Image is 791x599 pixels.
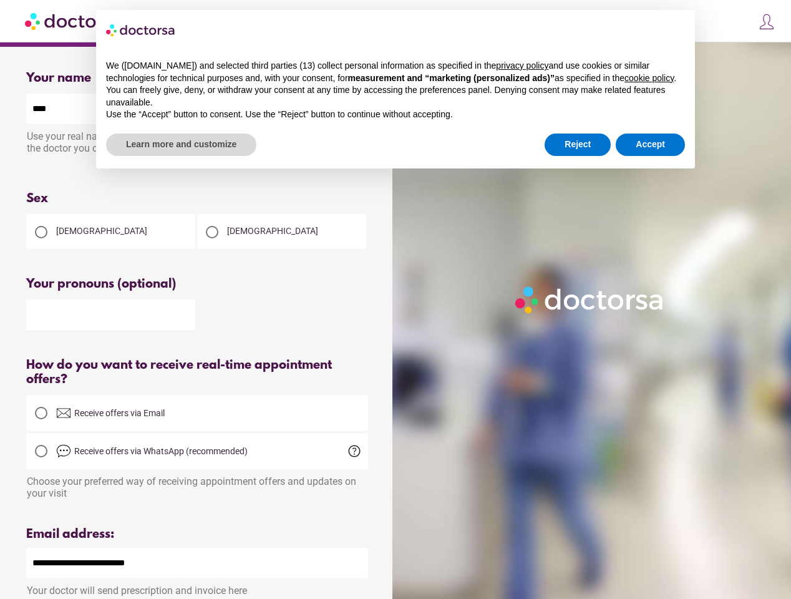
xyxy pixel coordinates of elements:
[26,469,368,499] div: Choose your preferred way of receiving appointment offers and updates on your visit
[26,192,368,206] div: Sex
[26,124,368,163] div: Use your real name to ensure proper care. Your details are shared only with the doctor you choose...
[74,446,248,456] span: Receive offers via WhatsApp (recommended)
[25,7,124,35] img: Doctorsa.com
[511,282,669,318] img: Logo-Doctorsa-trans-White-partial-flat.png
[496,61,548,71] a: privacy policy
[106,134,256,156] button: Learn more and customize
[26,277,368,291] div: Your pronouns (optional)
[106,20,176,40] img: logo
[758,13,775,31] img: icons8-customer-100.png
[74,408,165,418] span: Receive offers via Email
[56,226,147,236] span: [DEMOGRAPHIC_DATA]
[56,444,71,459] img: chat
[26,578,368,597] div: Your doctor will send prescription and invoice here
[106,84,685,109] p: You can freely give, deny, or withdraw your consent at any time by accessing the preferences pane...
[227,226,318,236] span: [DEMOGRAPHIC_DATA]
[106,60,685,84] p: We ([DOMAIN_NAME]) and selected third parties (13) collect personal information as specified in t...
[348,73,555,83] strong: measurement and “marketing (personalized ads)”
[616,134,685,156] button: Accept
[56,406,71,421] img: email
[26,71,368,85] div: Your name
[347,444,362,459] span: help
[106,109,685,121] p: Use the “Accept” button to consent. Use the “Reject” button to continue without accepting.
[26,527,368,542] div: Email address:
[545,134,611,156] button: Reject
[26,358,368,387] div: How do you want to receive real-time appointment offers?
[624,73,674,83] a: cookie policy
